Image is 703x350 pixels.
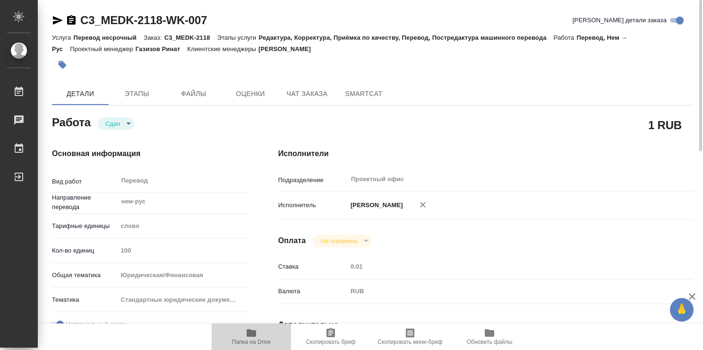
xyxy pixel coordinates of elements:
button: Папка на Drive [212,324,291,350]
span: Скопировать мини-бриф [377,339,442,345]
span: Детали [58,88,103,100]
p: Клиентские менеджеры [187,45,258,52]
button: Обновить файлы [450,324,529,350]
span: SmartCat [341,88,386,100]
span: Скопировать бриф [306,339,355,345]
button: 🙏 [670,298,694,322]
p: C3_MEDK-2118 [164,34,217,41]
div: Юридическая/Финансовая [117,267,248,283]
span: Чат заказа [284,88,330,100]
span: Файлы [171,88,216,100]
h4: Основная информация [52,148,240,159]
div: Сдан [98,117,134,130]
p: [PERSON_NAME] [258,45,318,52]
p: Общая тематика [52,271,117,280]
button: Сдан [103,120,123,128]
div: Стандартные юридические документы, договоры, уставы [117,292,248,308]
h4: Оплата [278,235,306,246]
p: Перевод несрочный [73,34,144,41]
p: Валюта [278,287,347,296]
p: Газизов Ринат [136,45,188,52]
span: Папка на Drive [232,339,271,345]
button: Удалить исполнителя [412,194,433,215]
p: Исполнитель [278,201,347,210]
h2: 1 RUB [648,117,682,133]
span: Оценки [228,88,273,100]
span: [PERSON_NAME] детали заказа [573,16,667,25]
button: Скопировать ссылку [66,15,77,26]
button: Не оплачена [318,237,360,245]
span: Обновить файлы [467,339,513,345]
p: Тематика [52,295,117,305]
p: Проектный менеджер [70,45,135,52]
p: Работа [554,34,577,41]
p: Редактура, Корректура, Приёмка по качеству, Перевод, Постредактура машинного перевода [258,34,553,41]
input: Пустое поле [117,244,248,257]
button: Скопировать мини-бриф [370,324,450,350]
h2: Работа [52,113,91,130]
input: Пустое поле [347,260,658,273]
p: Ставка [278,262,347,271]
h4: Исполнители [278,148,693,159]
button: Скопировать бриф [291,324,370,350]
p: [PERSON_NAME] [347,201,403,210]
p: Вид работ [52,177,117,186]
div: RUB [347,283,658,299]
span: Нотариальный заказ [66,320,126,329]
div: Сдан [313,235,371,247]
span: 🙏 [674,300,690,320]
p: Этапы услуги [217,34,259,41]
button: Добавить тэг [52,54,73,75]
p: Кол-во единиц [52,246,117,255]
p: Подразделение [278,175,347,185]
div: слово [117,218,248,234]
button: Скопировать ссылку для ЯМессенджера [52,15,63,26]
p: Тарифные единицы [52,221,117,231]
p: Заказ: [144,34,164,41]
p: Услуга [52,34,73,41]
span: Этапы [114,88,160,100]
p: Направление перевода [52,193,117,212]
h4: Дополнительно [278,319,693,331]
a: C3_MEDK-2118-WK-007 [80,14,207,26]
